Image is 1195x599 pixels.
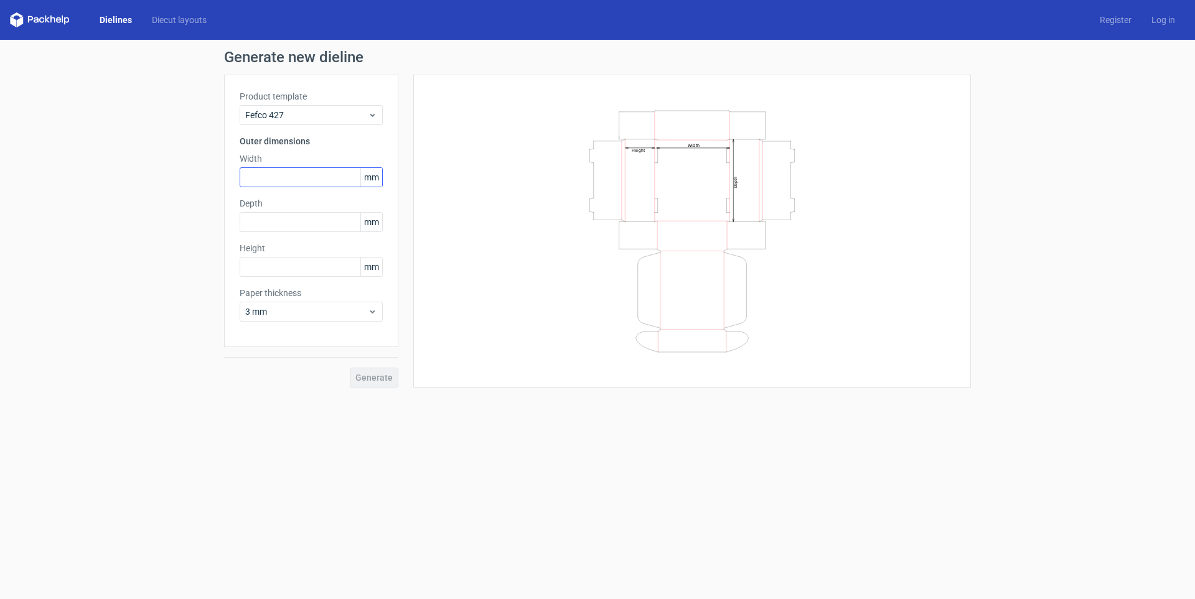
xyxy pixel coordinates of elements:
h1: Generate new dieline [224,50,971,65]
a: Register [1090,14,1141,26]
span: Fefco 427 [245,109,368,121]
label: Depth [240,197,383,210]
label: Width [240,152,383,165]
span: mm [360,213,382,231]
text: Width [688,142,700,147]
a: Dielines [90,14,142,26]
text: Depth [733,176,738,187]
span: mm [360,258,382,276]
label: Paper thickness [240,287,383,299]
label: Height [240,242,383,254]
span: 3 mm [245,305,368,318]
text: Height [632,147,645,152]
a: Diecut layouts [142,14,217,26]
a: Log in [1141,14,1185,26]
label: Product template [240,90,383,103]
span: mm [360,168,382,187]
h3: Outer dimensions [240,135,383,147]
